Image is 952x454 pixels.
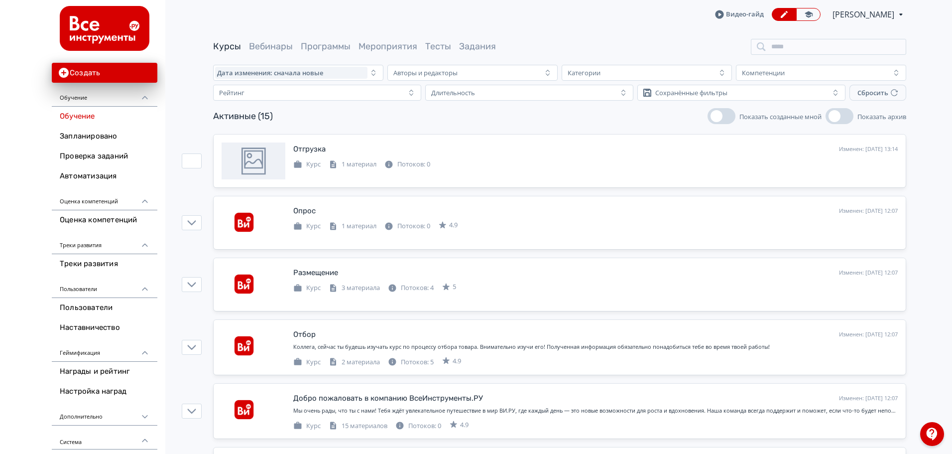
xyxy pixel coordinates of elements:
div: Курс [293,221,321,231]
div: Добро пожаловать в компанию ВсеИнструменты.РУ [293,393,483,404]
div: Потоков: 0 [384,159,430,169]
a: Пользователи [52,298,157,318]
div: Курс [293,159,321,169]
a: Автоматизация [52,166,157,186]
a: Тесты [425,41,451,52]
button: Дата изменения: сначала новые [213,65,383,81]
button: Авторы и редакторы [387,65,558,81]
span: 4.9 [453,356,461,366]
div: Категории [568,69,600,77]
div: Мы очень рады, что ты с нами! Тебя ждёт увлекательное путешествие в мир ВИ.РУ, где каждый день — ... [293,407,898,415]
div: Коллега, сейчас ты будешь изучать курс по процессу отбора товара. Внимательно изучи его! Полученн... [293,343,898,351]
div: Размещение [293,267,338,279]
button: Сбросить [849,85,906,101]
a: Запланировано [52,127,157,147]
a: Видео-гайд [715,9,764,19]
div: Курс [293,421,321,431]
button: Рейтинг [213,85,421,101]
div: Длительность [431,89,475,97]
div: Геймификация [52,338,157,362]
button: Длительность [425,85,633,101]
div: 2 материала [329,357,380,367]
div: Изменен: [DATE] 12:07 [839,207,898,215]
div: Треки развития [52,230,157,254]
div: Изменен: [DATE] 13:14 [839,145,898,153]
span: 4.9 [460,420,469,430]
a: Программы [301,41,351,52]
div: Потоков: 5 [388,357,434,367]
span: 4.9 [449,220,458,230]
div: Потоков: 0 [384,221,430,231]
div: Активные (15) [213,110,273,123]
a: Наставничество [52,318,157,338]
div: Пользователи [52,274,157,298]
div: Курс [293,283,321,293]
div: Изменен: [DATE] 12:07 [839,269,898,277]
div: Отбор [293,329,316,340]
div: Изменен: [DATE] 12:07 [839,330,898,339]
div: Система [52,426,157,450]
div: 15 материалов [329,421,387,431]
a: Мероприятия [358,41,417,52]
div: Опрос [293,205,316,217]
div: Рейтинг [219,89,244,97]
span: Илья Трухачев [833,8,896,20]
div: Компетенции [742,69,785,77]
a: Обучение [52,107,157,127]
a: Вебинары [249,41,293,52]
a: Курсы [213,41,241,52]
button: Сохранённые фильтры [637,85,845,101]
a: Награды и рейтинг [52,362,157,382]
span: Показать архив [857,112,906,121]
div: Потоков: 0 [395,421,441,431]
div: 3 материала [329,283,380,293]
span: Показать созданные мной [739,112,822,121]
a: Настройка наград [52,382,157,402]
div: 1 материал [329,159,376,169]
a: Треки развития [52,254,157,274]
div: Авторы и редакторы [393,69,458,77]
span: 5 [453,282,456,292]
div: Обучение [52,83,157,107]
div: Дополнительно [52,402,157,426]
a: Задания [459,41,496,52]
div: Потоков: 4 [388,283,434,293]
button: Категории [562,65,732,81]
div: Курс [293,357,321,367]
div: 1 материал [329,221,376,231]
a: Оценка компетенций [52,210,157,230]
a: Проверка заданий [52,147,157,166]
div: Отгрузка [293,144,326,155]
div: Изменен: [DATE] 12:07 [839,394,898,403]
button: Создать [52,63,157,83]
div: Оценка компетенций [52,186,157,210]
a: Переключиться в режим ученика [796,8,821,21]
img: https://files.teachbase.ru/system/account/58008/logo/medium-5ae35628acea0f91897e3bd663f220f6.png [60,6,149,51]
span: Дата изменения: сначала новые [217,69,323,77]
div: Сохранённые фильтры [655,89,727,97]
button: Компетенции [736,65,906,81]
